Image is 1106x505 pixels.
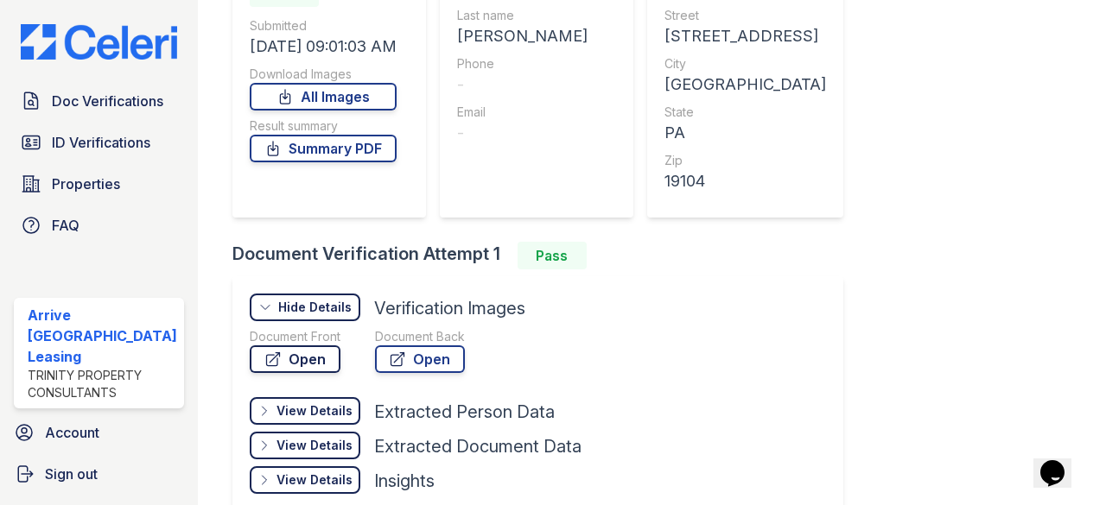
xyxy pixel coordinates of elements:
div: View Details [276,471,353,489]
div: Document Back [375,328,465,345]
div: [DATE] 09:01:03 AM [250,35,397,59]
a: Open [250,345,340,373]
span: ID Verifications [52,132,150,153]
iframe: chat widget [1033,436,1089,488]
div: Pass [518,242,587,269]
div: Trinity Property Consultants [28,367,177,401]
div: - [457,73,588,97]
div: Document Front [250,328,340,345]
div: [PERSON_NAME] [457,24,588,48]
div: Phone [457,55,588,73]
span: Account [45,422,99,443]
div: Document Verification Attempt 1 [232,242,857,269]
div: 19104 [664,169,826,193]
span: FAQ [52,215,79,236]
span: Doc Verifications [52,91,163,111]
a: Account [7,415,191,450]
a: All Images [250,83,397,110]
div: PA [664,121,826,145]
a: FAQ [14,208,184,243]
a: ID Verifications [14,125,184,160]
a: Doc Verifications [14,84,184,118]
img: CE_Logo_Blue-a8612792a0a2168367f1c8372b55b34899dd931a85d93a1a3d3e32e68fde9ad4.png [7,24,191,60]
div: Submitted [250,17,397,35]
div: Verification Images [374,296,525,320]
div: Arrive [GEOGRAPHIC_DATA] Leasing [28,305,177,367]
a: Open [375,345,465,373]
div: View Details [276,437,353,454]
div: Download Images [250,66,397,83]
a: Summary PDF [250,135,397,162]
div: - [457,121,588,145]
div: Insights [374,469,435,493]
div: Last name [457,7,588,24]
span: Sign out [45,464,98,484]
div: Zip [664,152,826,169]
a: Properties [14,167,184,201]
div: [STREET_ADDRESS] [664,24,826,48]
div: Result summary [250,117,397,135]
a: Sign out [7,457,191,491]
div: Extracted Person Data [374,400,555,424]
div: [GEOGRAPHIC_DATA] [664,73,826,97]
div: Street [664,7,826,24]
div: City [664,55,826,73]
div: Hide Details [278,299,352,316]
div: Email [457,104,588,121]
div: View Details [276,402,353,420]
span: Properties [52,174,120,194]
div: Extracted Document Data [374,434,582,458]
div: State [664,104,826,121]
